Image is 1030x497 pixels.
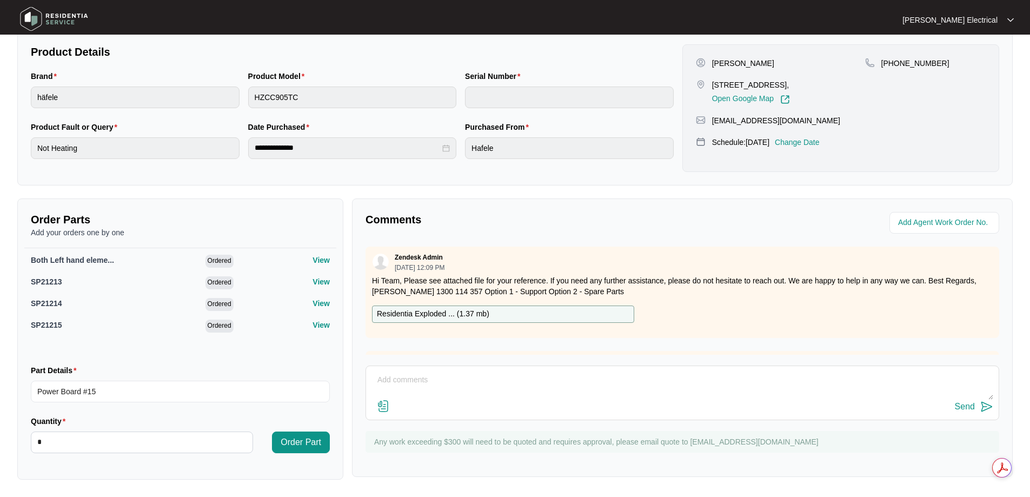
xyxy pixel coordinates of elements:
span: Ordered [205,298,234,311]
input: Add Agent Work Order No. [898,216,993,229]
p: [PHONE_NUMBER] [881,58,949,69]
img: user.svg [373,254,389,270]
img: map-pin [696,137,706,147]
span: SP21214 [31,299,62,308]
a: Open Google Map [712,95,790,104]
img: file-attachment-doc.svg [377,400,390,413]
img: map-pin [696,79,706,89]
span: SP21215 [31,321,62,329]
img: residentia service logo [16,3,92,35]
input: Date Purchased [255,142,441,154]
img: map-pin [865,58,875,68]
label: Serial Number [465,71,524,82]
label: Quantity [31,416,70,427]
label: Date Purchased [248,122,314,132]
p: [STREET_ADDRESS], [712,79,790,90]
button: Send [955,400,993,414]
img: dropdown arrow [1007,17,1014,23]
button: Order Part [272,432,330,453]
p: Any work exceeding $300 will need to be quoted and requires approval, please email quote to [EMAI... [374,436,994,447]
p: Zendesk Admin [395,253,443,262]
span: Ordered [205,320,234,333]
span: Order Part [281,436,321,449]
img: map-pin [696,115,706,125]
p: Add your orders one by one [31,227,330,238]
p: [PERSON_NAME] Electrical [902,15,998,25]
p: View [313,255,330,266]
p: [EMAIL_ADDRESS][DOMAIN_NAME] [712,115,840,126]
p: Product Details [31,44,674,59]
p: Order Parts [31,212,330,227]
p: [PERSON_NAME] [712,58,774,69]
span: Ordered [205,276,234,289]
label: Product Fault or Query [31,122,122,132]
span: Ordered [205,255,234,268]
img: send-icon.svg [980,400,993,413]
label: Product Model [248,71,309,82]
span: SP21213 [31,277,62,286]
input: Serial Number [465,87,674,108]
span: Both Left hand eleme... [31,256,114,264]
p: Hi Team, Please see attached file for your reference. If you need any further assistance, please ... [372,275,993,297]
input: Product Fault or Query [31,137,240,159]
div: Send [955,402,975,412]
label: Brand [31,71,61,82]
p: View [313,298,330,309]
p: Change Date [775,137,820,148]
input: Quantity [31,432,252,453]
p: Schedule: [DATE] [712,137,769,148]
p: Residentia Exploded ... ( 1.37 mb ) [377,308,489,320]
p: [DATE] 12:09 PM [395,264,444,271]
input: Purchased From [465,137,674,159]
img: user-pin [696,58,706,68]
img: Link-External [780,95,790,104]
label: Purchased From [465,122,533,132]
p: View [313,276,330,287]
input: Brand [31,87,240,108]
p: View [313,320,330,330]
p: Comments [366,212,675,227]
input: Product Model [248,87,457,108]
input: Part Details [31,381,330,402]
label: Part Details [31,365,81,376]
